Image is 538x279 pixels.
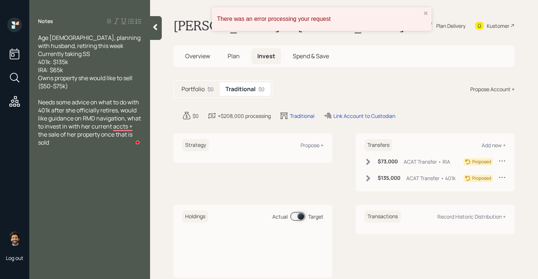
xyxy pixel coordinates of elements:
div: Traditional [290,112,314,120]
div: Proposed [472,175,491,182]
div: Kustomer [487,22,509,30]
h5: Traditional [225,86,255,93]
div: Target [308,213,324,220]
h6: Transfers [365,139,392,151]
h1: [PERSON_NAME] & [PERSON_NAME] [173,18,404,34]
h6: Strategy [182,139,209,151]
h6: $73,000 [378,159,398,165]
div: Actual [272,213,288,220]
h6: $135,000 [378,175,400,181]
span: Spend & Save [293,52,329,60]
span: Needs some advice on what to do with 401k after she officially retires, would like guidance on RM... [38,98,142,146]
div: Propose + [300,142,324,149]
div: $0 [208,85,214,93]
div: Log out [6,254,23,261]
span: Plan [228,52,240,60]
div: Proposed [472,159,491,165]
div: $0 [258,85,265,93]
div: Plan Delivery [436,22,466,30]
h5: Portfolio [182,86,205,93]
div: +$208,000 processing [218,112,271,120]
h6: Holdings [182,211,208,223]
div: There was an error processing your request [217,16,421,22]
div: To enrich screen reader interactions, please activate Accessibility in Grammarly extension settings [38,34,141,146]
button: close [423,10,429,17]
div: Record Historic Distribution + [437,213,506,220]
div: Link Account to Custodian [333,112,395,120]
div: Propose Account + [470,85,515,93]
span: Age [DEMOGRAPHIC_DATA], planning with husband, retiring this week Currently taking SS 401k: $135k... [38,34,142,90]
label: Notes [38,18,53,25]
div: Add new + [482,142,506,149]
div: ACAT Transfer • IRA [404,158,450,165]
span: Invest [257,52,275,60]
h6: Transactions [365,211,401,223]
span: Overview [185,52,210,60]
div: ACAT Transfer • 401k [406,174,456,182]
div: $0 [193,112,199,120]
img: eric-schwartz-headshot.png [7,231,22,246]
